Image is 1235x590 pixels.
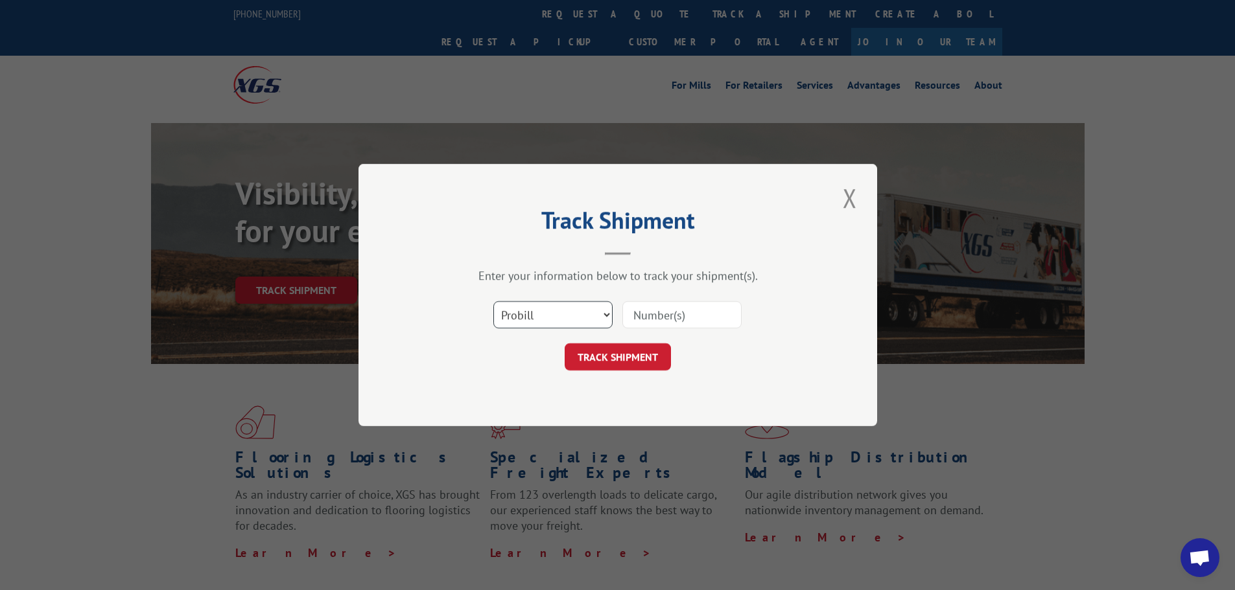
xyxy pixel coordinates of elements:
button: Close modal [839,180,861,216]
h2: Track Shipment [423,211,812,236]
a: Open chat [1181,538,1219,577]
div: Enter your information below to track your shipment(s). [423,268,812,283]
button: TRACK SHIPMENT [565,343,671,370]
input: Number(s) [622,301,742,328]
